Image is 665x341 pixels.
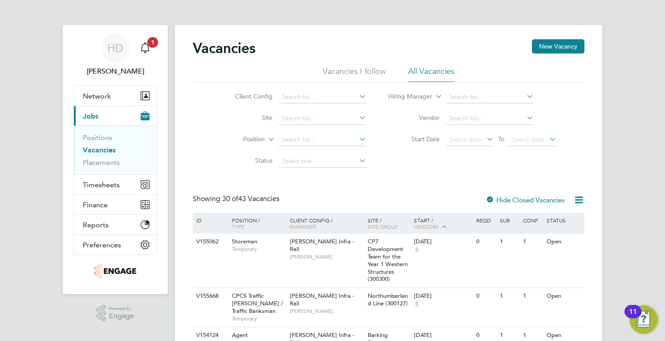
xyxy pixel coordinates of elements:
[474,234,497,250] div: 0
[232,223,244,230] span: Type
[368,238,408,283] span: CP7 Development Team for the Year 1 Western Structures (300300)
[83,241,121,249] span: Preferences
[232,246,285,253] span: Temporary
[474,213,497,228] div: Reqd
[521,234,544,250] div: 1
[109,312,134,320] span: Engage
[83,201,108,209] span: Finance
[109,305,134,312] span: Powered by
[446,112,534,125] input: Search for...
[279,112,366,125] input: Search for...
[73,66,157,77] span: Holly Dunnage
[629,312,637,323] div: 11
[222,194,280,203] span: 43 Vacancies
[498,213,521,228] div: Sub
[94,264,136,278] img: tribuildsolutions-logo-retina.png
[147,37,158,48] span: 1
[449,136,481,144] span: Select date
[389,114,440,122] label: Vendor
[73,34,157,77] a: HD[PERSON_NAME]
[74,235,157,255] button: Preferences
[232,292,283,315] span: CPCS Traffic [PERSON_NAME] / Traffic Banksman
[74,106,157,126] button: Jobs
[365,213,412,234] div: Site /
[83,146,116,154] a: Vacancies
[193,39,255,57] h2: Vacancies
[521,288,544,304] div: 1
[214,135,265,144] label: Position
[290,238,354,253] span: [PERSON_NAME] Infra - Rail
[74,215,157,234] button: Reports
[279,91,366,103] input: Search for...
[74,86,157,106] button: Network
[222,194,238,203] span: 30 of
[446,91,534,103] input: Search for...
[136,34,154,62] a: 1
[381,92,432,101] label: Hiring Manager
[512,136,544,144] span: Select date
[193,194,281,204] div: Showing
[495,133,507,145] span: To
[414,332,472,339] div: [DATE]
[74,126,157,174] div: Jobs
[323,66,386,82] li: Vacancies I follow
[221,114,272,122] label: Site
[474,288,497,304] div: 0
[232,331,248,339] span: Agent
[414,246,420,253] span: 6
[498,234,521,250] div: 1
[414,292,472,300] div: [DATE]
[83,133,112,142] a: Positions
[194,288,225,304] div: V155668
[194,234,225,250] div: V155062
[83,221,109,229] span: Reports
[544,288,583,304] div: Open
[83,181,120,189] span: Timesheets
[414,238,472,246] div: [DATE]
[368,292,408,307] span: Northumberland Line (300127)
[279,155,366,168] input: Select one
[83,158,120,167] a: Placements
[389,135,440,143] label: Start Date
[408,66,454,82] li: All Vacancies
[63,25,168,294] nav: Main navigation
[194,213,225,228] div: ID
[498,288,521,304] div: 1
[290,223,316,230] span: Manager
[232,238,257,245] span: Storeman
[486,196,565,204] label: Hide Closed Vacancies
[412,213,474,235] div: Start /
[414,223,439,230] span: Vendors
[629,305,658,334] button: Open Resource Center, 11 new notifications
[232,315,285,322] span: Temporary
[521,213,544,228] div: Conf
[414,300,420,308] span: 6
[290,253,363,260] span: [PERSON_NAME]
[288,213,365,234] div: Client Config /
[532,39,584,53] button: New Vacancy
[290,292,354,307] span: [PERSON_NAME] Infra - Rail
[368,223,398,230] span: Site Group
[74,195,157,214] button: Finance
[225,213,288,234] div: Position /
[83,112,98,120] span: Jobs
[73,264,157,278] a: Go to home page
[74,175,157,194] button: Timesheets
[544,213,583,228] div: Status
[221,92,272,100] label: Client Config
[279,134,366,146] input: Search for...
[97,305,134,322] a: Powered byEngage
[107,42,123,54] span: HD
[83,92,111,100] span: Network
[544,234,583,250] div: Open
[221,156,272,164] label: Status
[290,308,363,315] span: [PERSON_NAME]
